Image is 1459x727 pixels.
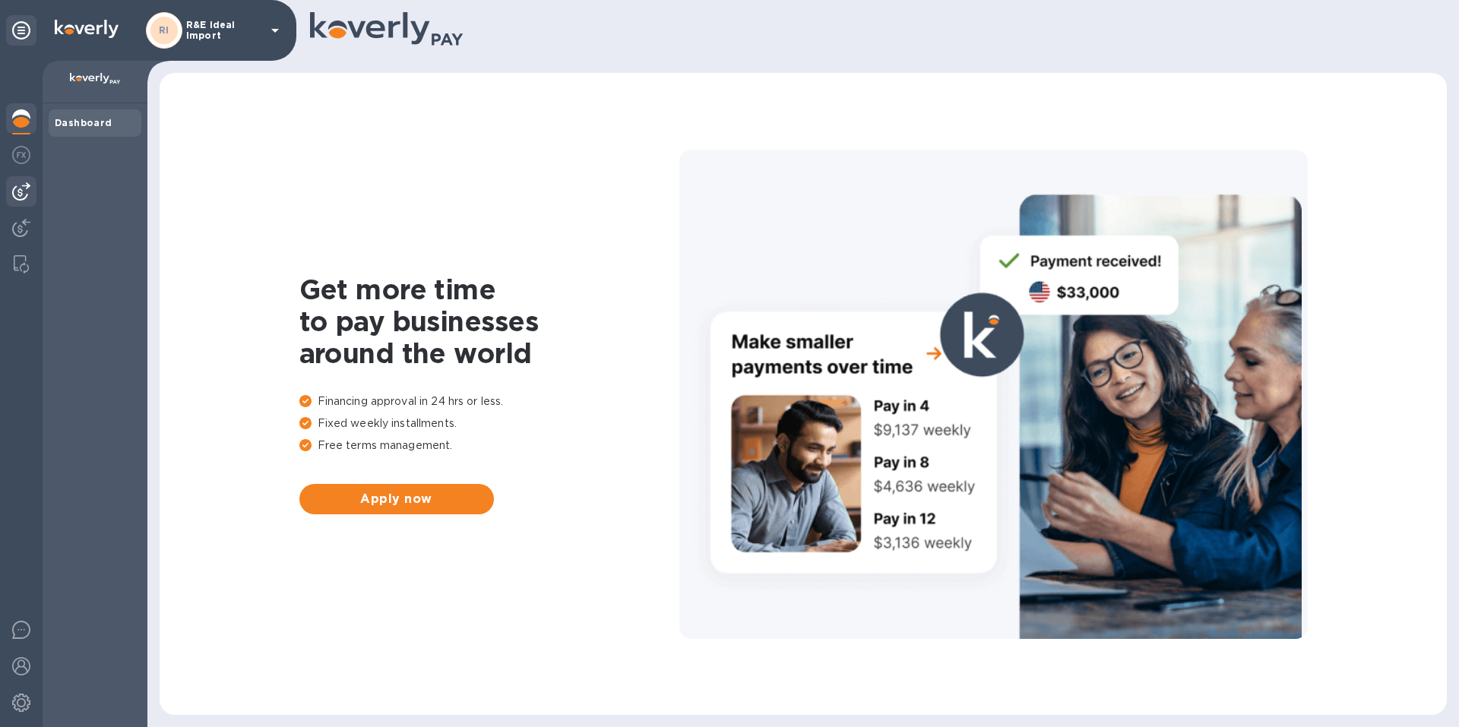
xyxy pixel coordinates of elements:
img: Logo [55,20,119,38]
span: Apply now [312,490,482,508]
p: Free terms management. [299,438,679,454]
div: Unpin categories [6,15,36,46]
p: Fixed weekly installments. [299,416,679,431]
p: R&E Ideal Import [186,20,262,41]
img: Foreign exchange [12,146,30,164]
p: Financing approval in 24 hrs or less. [299,394,679,409]
b: Dashboard [55,117,112,128]
h1: Get more time to pay businesses around the world [299,273,679,369]
button: Apply now [299,484,494,514]
b: RI [159,24,169,36]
